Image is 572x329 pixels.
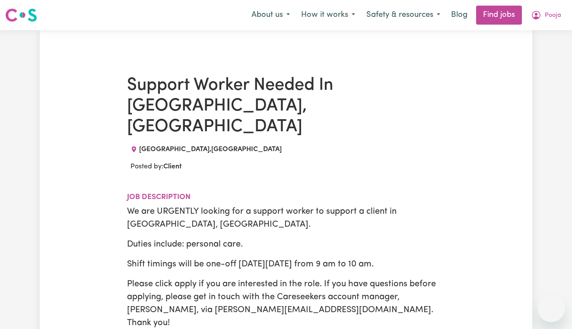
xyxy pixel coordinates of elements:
img: Careseekers logo [5,7,37,23]
h1: Support Worker Needed In [GEOGRAPHIC_DATA], [GEOGRAPHIC_DATA] [127,75,445,137]
button: How it works [296,6,361,24]
button: My Account [525,6,567,24]
span: [GEOGRAPHIC_DATA] , [GEOGRAPHIC_DATA] [139,146,282,153]
p: Duties include: personal care. [127,238,445,251]
button: About us [246,6,296,24]
p: Shift timings will be one-off [DATE][DATE] from 9 am to 10 am. [127,258,445,271]
iframe: Button to launch messaging window [537,294,565,322]
span: Pooja [545,11,561,20]
b: Client [163,163,182,170]
a: Find jobs [476,6,522,25]
a: Blog [446,6,473,25]
p: We are URGENTLY looking for a support worker to support a client in [GEOGRAPHIC_DATA], [GEOGRAPHI... [127,205,445,231]
h2: Job description [127,193,445,202]
a: Careseekers logo [5,5,37,25]
div: Job location: BLACKTOWN, New South Wales [127,144,285,155]
button: Safety & resources [361,6,446,24]
span: Posted by: [130,163,182,170]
